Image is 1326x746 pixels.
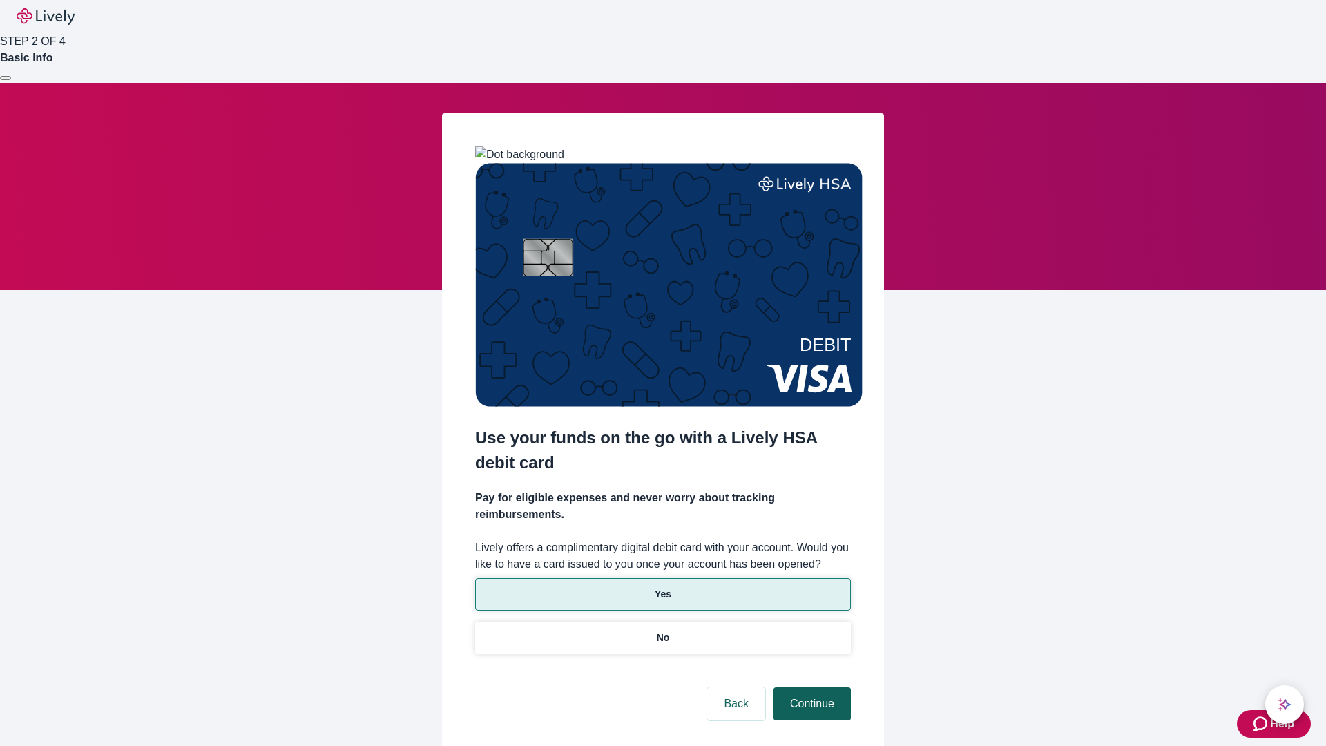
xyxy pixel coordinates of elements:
svg: Zendesk support icon [1253,716,1270,732]
button: Back [707,687,765,720]
h4: Pay for eligible expenses and never worry about tracking reimbursements. [475,490,851,523]
img: Lively [17,8,75,25]
img: Debit card [475,163,863,407]
p: Yes [655,587,671,602]
button: Zendesk support iconHelp [1237,710,1311,738]
svg: Lively AI Assistant [1278,698,1291,711]
button: Continue [773,687,851,720]
p: No [657,631,670,645]
button: No [475,622,851,654]
img: Dot background [475,146,564,163]
button: Yes [475,578,851,611]
h2: Use your funds on the go with a Lively HSA debit card [475,425,851,475]
button: chat [1265,685,1304,724]
span: Help [1270,716,1294,732]
label: Lively offers a complimentary digital debit card with your account. Would you like to have a card... [475,539,851,573]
